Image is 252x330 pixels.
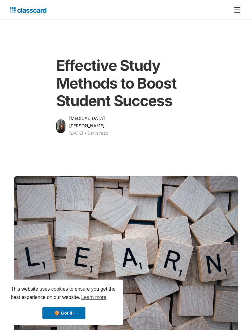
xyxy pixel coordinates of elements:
[5,280,123,325] div: cookieconsent
[42,307,85,319] a: dismiss cookie message
[83,129,87,138] div: ‧
[69,115,117,129] div: [MEDICAL_DATA][PERSON_NAME]
[10,6,46,14] a: home
[11,285,117,302] span: This website uses cookies to ensure you get the best experience on our website.
[80,293,107,302] a: learn more about cookies
[69,129,83,137] div: [DATE]
[87,129,108,137] div: 5 min read
[230,2,242,17] div: menu
[56,57,196,110] h1: Effective Study Methods to Boost Student Success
